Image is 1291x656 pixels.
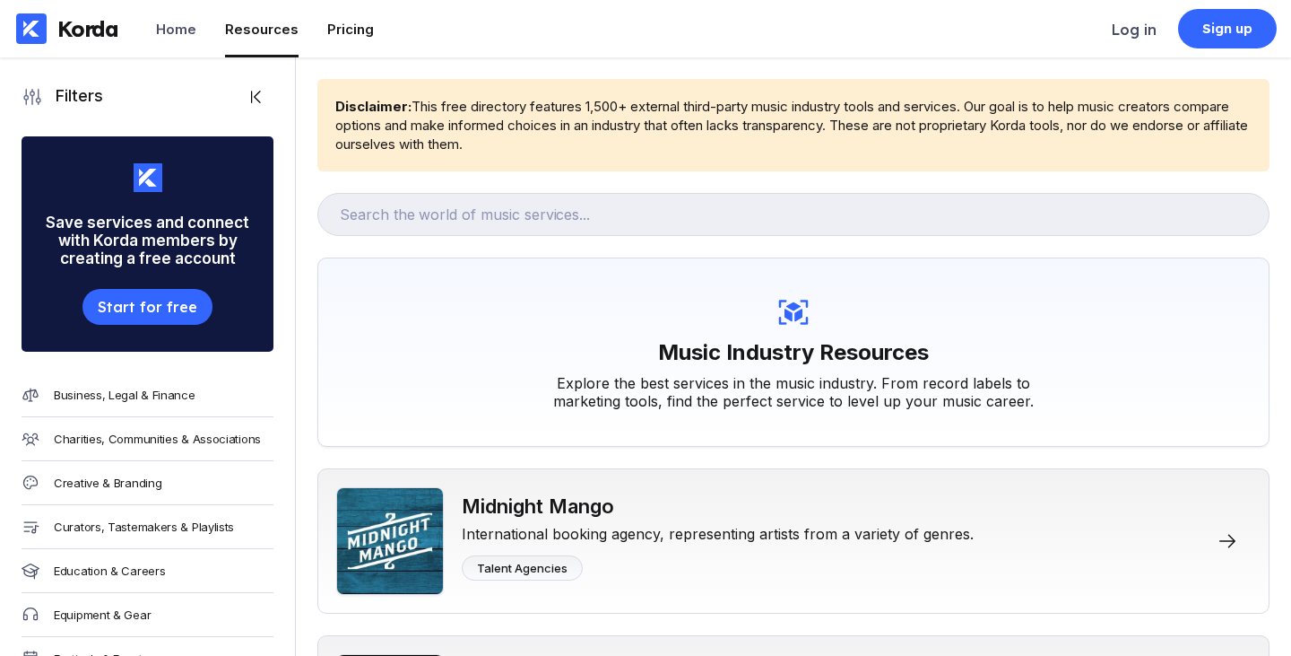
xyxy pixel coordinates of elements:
[82,289,212,325] button: Start for free
[54,564,165,578] div: Education & Careers
[43,86,103,108] div: Filters
[22,461,273,505] a: Creative & Branding
[22,593,273,637] a: Equipment & Gear
[225,21,299,38] div: Resources
[54,608,151,622] div: Equipment & Gear
[477,561,568,575] div: Talent Agencies
[1112,21,1157,39] div: Log in
[462,494,974,518] div: Midnight Mango
[98,298,196,316] div: Start for free
[22,192,273,289] div: Save services and connect with Korda members by creating a free account
[22,505,273,549] a: Curators, Tastemakers & Playlists
[335,97,1252,153] div: This free directory features 1,500+ external third-party music industry tools and services. Our g...
[317,193,1269,236] input: Search the world of music services...
[22,373,273,417] a: Business, Legal & Finance
[462,518,974,543] div: International booking agency, representing artists from a variety of genres.
[156,21,196,38] div: Home
[335,98,412,115] b: Disclaimer:
[54,520,234,534] div: Curators, Tastemakers & Playlists
[658,330,929,374] h1: Music Industry Resources
[22,549,273,593] a: Education & Careers
[57,15,118,42] div: Korda
[524,374,1062,410] div: Explore the best services in the music industry. From record labels to marketing tools, find the ...
[336,487,444,595] img: Midnight Mango
[22,417,273,461] a: Charities, Communities & Associations
[54,432,261,446] div: Charities, Communities & Associations
[327,21,374,38] div: Pricing
[1202,20,1253,38] div: Sign up
[54,476,161,490] div: Creative & Branding
[54,388,195,402] div: Business, Legal & Finance
[1178,9,1277,48] a: Sign up
[317,468,1269,614] a: Midnight MangoMidnight MangoInternational booking agency, representing artists from a variety of ...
